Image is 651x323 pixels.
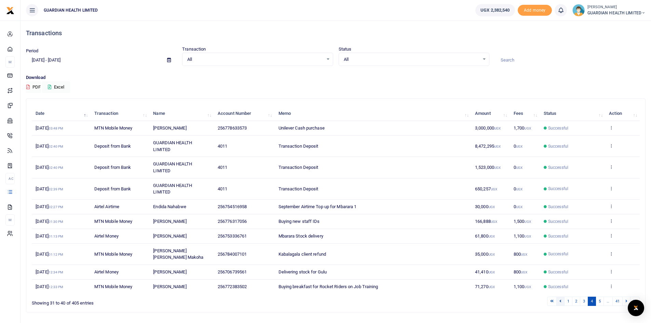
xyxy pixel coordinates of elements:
[49,205,64,209] small: 02:27 PM
[588,297,596,306] a: 4
[94,165,131,170] span: Deposit from Bank
[218,269,247,274] span: 256706739561
[548,284,568,290] span: Successful
[279,233,323,239] span: Mbarara Stock delivery
[36,144,63,149] span: [DATE]
[32,106,91,121] th: Date: activate to sort column descending
[153,219,186,224] span: [PERSON_NAME]
[94,186,131,191] span: Deposit from Bank
[26,81,41,93] button: PDF
[279,269,327,274] span: Delivering stock for Gulu
[5,214,15,226] li: M
[26,74,646,81] p: Download
[548,186,568,192] span: Successful
[94,233,119,239] span: Airtel Money
[6,6,14,15] img: logo-small
[475,186,497,191] span: 650,257
[628,300,644,316] div: Open Intercom Messenger
[94,269,119,274] span: Airtel Money
[274,106,471,121] th: Memo: activate to sort column ascending
[488,234,495,238] small: UGX
[49,234,64,238] small: 01:13 PM
[514,284,531,289] span: 1,100
[5,56,15,68] li: M
[471,106,510,121] th: Amount: activate to sort column ascending
[91,106,150,121] th: Transaction: activate to sort column ascending
[153,284,186,289] span: [PERSON_NAME]
[514,219,531,224] span: 1,500
[514,252,528,257] span: 800
[49,270,64,274] small: 12:34 PM
[475,233,495,239] span: 61,800
[344,56,479,63] span: All
[564,297,572,306] a: 1
[518,7,552,12] a: Add money
[475,204,495,209] span: 30,000
[494,145,501,148] small: UGX
[182,46,206,53] label: Transaction
[548,164,568,171] span: Successful
[494,126,501,130] small: UGX
[475,219,497,224] span: 166,888
[279,252,326,257] span: Kabalagala client refund
[516,145,523,148] small: UGX
[36,186,63,191] span: [DATE]
[94,125,133,131] span: MTN Mobile Money
[596,297,604,306] a: 5
[279,219,320,224] span: Buying new staff IDs
[548,125,568,131] span: Successful
[516,166,523,170] small: UGX
[153,125,186,131] span: [PERSON_NAME]
[26,29,646,37] h4: Transactions
[26,54,162,66] input: select period
[587,10,646,16] span: GUARDIAN HEALTH LIMITED
[42,81,70,93] button: Excel
[218,125,247,131] span: 256778633573
[49,285,64,289] small: 12:33 PM
[49,166,64,170] small: 02:40 PM
[475,284,495,289] span: 71,270
[540,106,605,121] th: Status: activate to sort column ascending
[279,284,378,289] span: Buying breakfast for Rocket Riders on Job Training
[153,161,192,173] span: GUARDIAN HEALTH LIMITED
[153,140,192,152] span: GUARDIAN HEALTH LIMITED
[572,297,580,306] a: 2
[49,187,64,191] small: 02:39 PM
[510,106,540,121] th: Fees: activate to sort column ascending
[488,285,495,289] small: UGX
[153,204,186,209] span: Endida Nahabwe
[524,234,531,238] small: UGX
[41,7,100,13] span: GUARDIAN HEALTH LIMITED
[36,284,63,289] span: [DATE]
[521,253,527,256] small: UGX
[475,4,515,16] a: UGX 2,382,540
[94,284,133,289] span: MTN Mobile Money
[518,5,552,16] li: Toup your wallet
[153,183,192,195] span: GUARDIAN HEALTH LIMITED
[475,252,495,257] span: 35,000
[94,144,131,149] span: Deposit from Bank
[6,8,14,13] a: logo-small logo-large logo-large
[572,4,646,16] a: profile-user [PERSON_NAME] GUARDIAN HEALTH LIMITED
[94,219,133,224] span: MTN Mobile Money
[475,125,501,131] span: 3,000,000
[218,204,247,209] span: 256754516958
[524,285,531,289] small: UGX
[32,296,282,307] div: Showing 31 to 40 of 405 entries
[612,297,623,306] a: 41
[514,144,523,149] span: 0
[36,165,63,170] span: [DATE]
[494,166,501,170] small: UGX
[488,270,495,274] small: UGX
[36,219,63,224] span: [DATE]
[49,126,64,130] small: 03:48 PM
[548,143,568,149] span: Successful
[36,252,63,257] span: [DATE]
[514,186,523,191] span: 0
[218,233,247,239] span: 256753336761
[218,219,247,224] span: 256776317056
[514,233,531,239] span: 1,100
[214,106,275,121] th: Account Number: activate to sort column ascending
[49,220,64,224] small: 01:30 PM
[94,204,119,209] span: Airtel Airtime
